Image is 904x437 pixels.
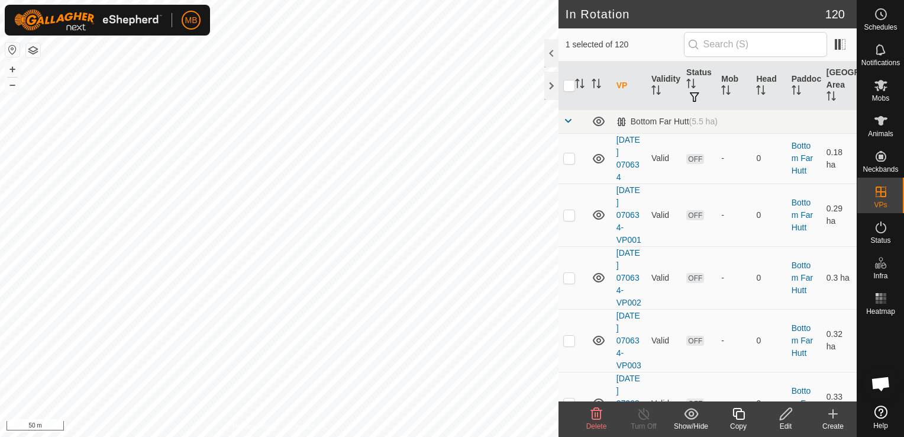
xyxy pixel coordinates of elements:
a: [DATE] 070634-VP001 [616,185,641,245]
th: Validity [647,62,682,110]
td: Valid [647,133,682,184]
span: Infra [873,272,887,279]
td: Valid [647,309,682,372]
td: 0 [751,246,786,309]
td: Valid [647,184,682,246]
div: Show/Hide [667,421,715,432]
a: Privacy Policy [233,422,277,432]
a: Bottom Far Hutt [792,323,813,358]
span: Animals [868,130,893,137]
span: 120 [825,5,845,23]
input: Search (S) [684,32,827,57]
div: Create [809,421,857,432]
button: + [5,62,20,76]
th: Head [751,62,786,110]
span: MB [185,14,198,27]
button: – [5,78,20,92]
div: Copy [715,421,762,432]
span: (5.5 ha) [689,117,718,126]
a: [DATE] 070634-VP003 [616,311,641,370]
button: Map Layers [26,43,40,57]
td: 0.32 ha [822,309,857,372]
p-sorticon: Activate to sort [651,87,661,97]
p-sorticon: Activate to sort [592,81,601,90]
a: [DATE] 070634 [616,135,640,182]
div: Open chat [863,366,899,401]
span: Mobs [872,95,889,102]
p-sorticon: Activate to sort [756,87,766,97]
span: 1 selected of 120 [566,38,684,51]
button: Reset Map [5,43,20,57]
span: OFF [686,154,704,164]
span: OFF [686,399,704,409]
th: [GEOGRAPHIC_DATA] Area [822,62,857,110]
th: Status [682,62,716,110]
td: 0.33 ha [822,372,857,435]
td: 0 [751,309,786,372]
th: VP [612,62,647,110]
h2: In Rotation [566,7,825,21]
td: Valid [647,246,682,309]
span: Status [870,237,890,244]
div: Edit [762,421,809,432]
p-sorticon: Activate to sort [686,81,696,90]
a: Bottom Far Hutt [792,261,813,295]
a: Bottom Far Hutt [792,198,813,232]
td: 0 [751,372,786,435]
a: [DATE] 070634-VP002 [616,248,641,307]
a: Bottom Far Hutt [792,386,813,420]
div: - [721,272,747,284]
td: 0 [751,184,786,246]
div: - [721,335,747,347]
div: Turn Off [620,421,667,432]
div: - [721,152,747,165]
span: Notifications [861,59,900,66]
span: Help [873,422,888,429]
p-sorticon: Activate to sort [721,87,731,97]
span: Schedules [864,24,897,31]
p-sorticon: Activate to sort [792,87,801,97]
th: Mob [716,62,751,110]
td: 0.29 ha [822,184,857,246]
a: Help [857,401,904,434]
a: [DATE] 070634-VP004 [616,374,641,433]
span: Heatmap [866,308,895,315]
span: Neckbands [863,166,898,173]
span: VPs [874,201,887,208]
a: Contact Us [291,422,326,432]
th: Paddock [787,62,822,110]
div: Bottom Far Hutt [616,117,718,127]
span: OFF [686,210,704,220]
p-sorticon: Activate to sort [575,81,585,90]
span: OFF [686,336,704,346]
div: - [721,209,747,221]
img: Gallagher Logo [14,9,162,31]
div: - [721,397,747,410]
td: Valid [647,372,682,435]
td: 0 [751,133,786,184]
p-sorticon: Activate to sort [826,93,836,102]
a: Bottom Far Hutt [792,141,813,175]
td: 0.18 ha [822,133,857,184]
td: 0.3 ha [822,246,857,309]
span: OFF [686,273,704,283]
span: Delete [586,422,607,430]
